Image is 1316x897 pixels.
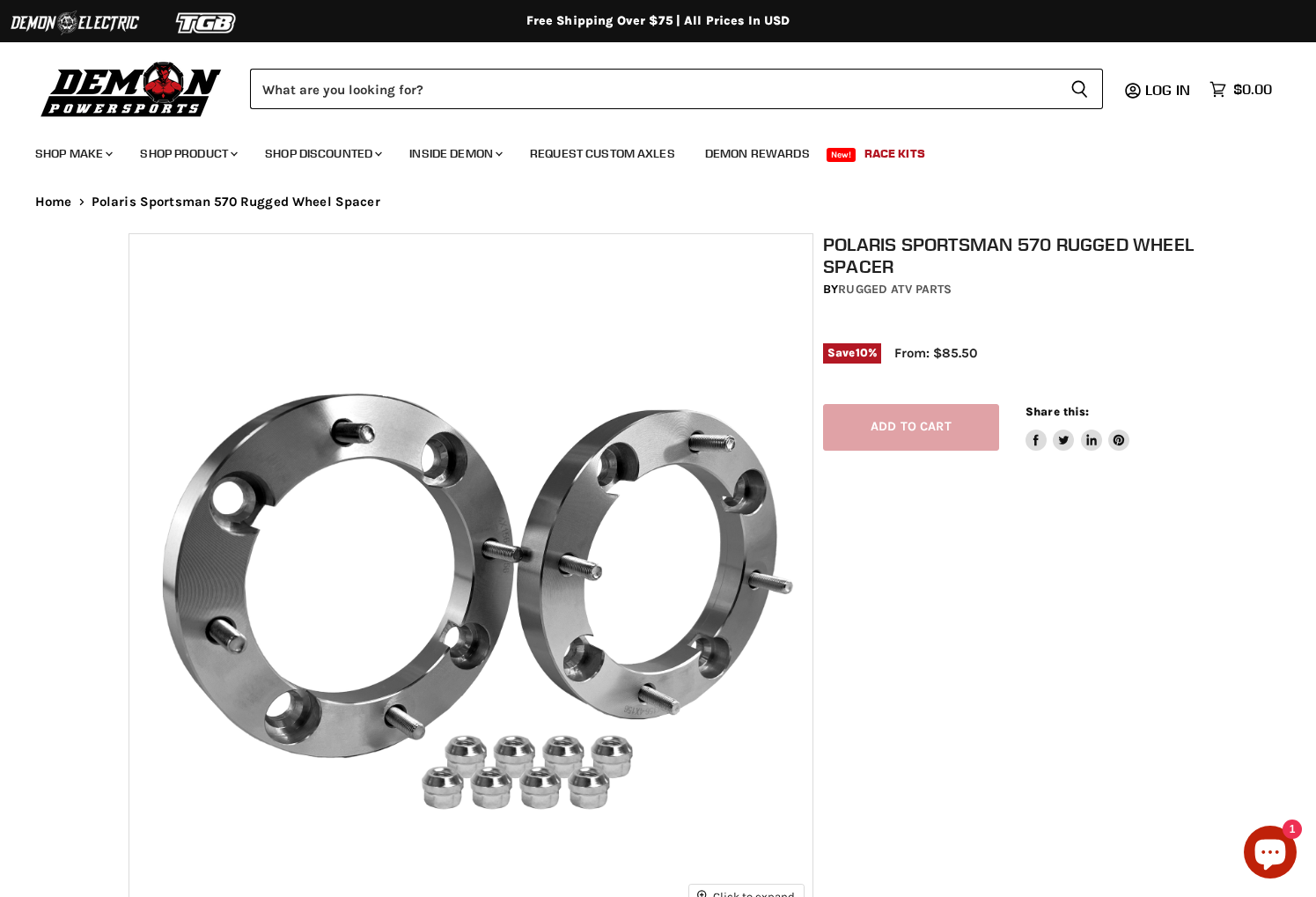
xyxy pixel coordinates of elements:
input: Search [250,69,1056,109]
span: 10 [856,346,868,359]
img: Demon Electric Logo 2 [9,6,141,40]
a: Race Kits [851,136,938,172]
span: Log in [1145,81,1190,99]
a: Rugged ATV Parts [838,282,952,297]
a: Log in [1137,82,1201,98]
a: Shop Product [127,136,248,172]
span: $0.00 [1233,81,1272,98]
ul: Main menu [22,129,1268,172]
a: Shop Make [22,136,123,172]
a: Inside Demon [396,136,513,172]
span: Polaris Sportsman 570 Rugged Wheel Spacer [92,195,380,210]
span: New! [827,148,857,162]
inbox-online-store-chat: Shopify online store chat [1239,826,1302,883]
div: by [823,280,1197,299]
span: Share this: [1026,405,1089,418]
img: TGB Logo 2 [141,6,273,40]
img: Demon Powersports [35,57,228,120]
form: Product [250,69,1103,109]
a: Demon Rewards [692,136,823,172]
a: Shop Discounted [252,136,393,172]
aside: Share this: [1026,404,1130,451]
span: Save % [823,343,881,363]
a: Request Custom Axles [517,136,688,172]
a: Home [35,195,72,210]
span: From: $85.50 [894,345,977,361]
a: $0.00 [1201,77,1281,102]
button: Search [1056,69,1103,109]
h1: Polaris Sportsman 570 Rugged Wheel Spacer [823,233,1197,277]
